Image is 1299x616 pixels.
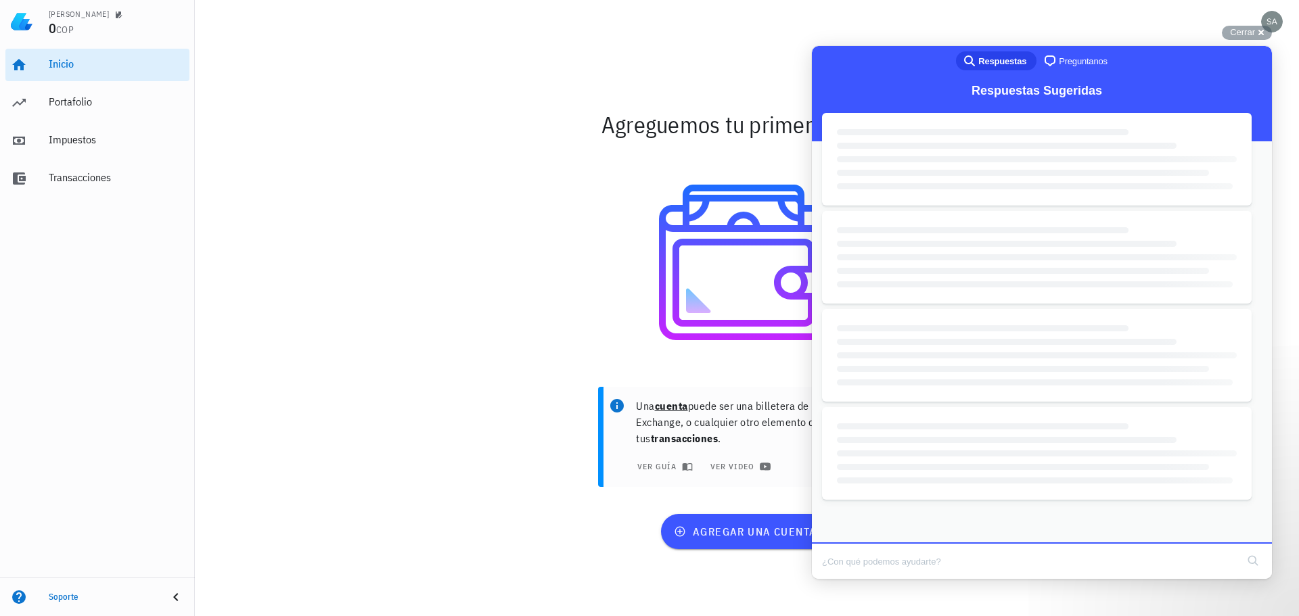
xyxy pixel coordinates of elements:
a: Impuestos [5,124,189,157]
span: Cerrar [1230,27,1255,37]
div: Portafolio [49,95,184,108]
span: COP [56,24,74,36]
div: avatar [1261,11,1283,32]
a: ver video [701,457,777,476]
span: 0 [49,19,56,37]
button: Cerrar [1222,26,1272,40]
div: Transacciones [49,171,184,184]
span: ver video [709,461,768,472]
div: [PERSON_NAME] [49,9,109,20]
p: Una puede ser una billetera de Bitcoin, un Exchange, o cualquier otro elemento que contenga tus . [636,398,885,446]
div: Impuestos [49,133,184,146]
span: ver guía [636,461,690,472]
div: Agreguemos tu primera cuenta [346,103,1148,146]
span: agregar una cuenta [677,525,817,538]
div: Inicio [49,57,184,70]
b: transacciones [651,431,719,445]
b: cuenta [655,399,688,412]
button: ver guía [628,457,699,476]
a: Inicio [5,49,189,81]
button: agregar una cuenta [661,514,832,549]
img: LedgiFi [11,11,32,32]
iframe: Help Scout Beacon - Live Chat, Contact Form, and Knowledge Base [812,46,1272,579]
a: Transacciones [5,162,189,195]
a: Portafolio [5,87,189,119]
div: Soporte [49,592,157,602]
